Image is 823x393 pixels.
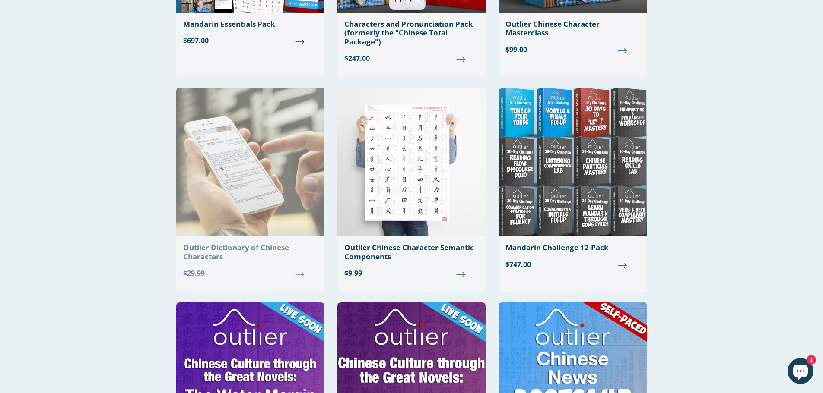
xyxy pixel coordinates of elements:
[344,53,479,63] span: $247.00
[344,268,479,278] span: $9.99
[183,20,318,28] div: Mandarin Essentials Pack
[505,20,640,38] div: Outlier Chinese Character Masterclass
[183,243,318,261] div: Outlier Dictionary of Chinese Characters
[505,44,640,55] span: $99.00
[505,259,640,270] span: $747.00
[344,243,479,261] div: Outlier Chinese Character Semantic Components
[337,88,486,285] a: Outlier Chinese Character Semantic Components $9.99
[337,88,486,236] img: Outlier Chinese Character Semantic Components
[499,88,647,236] img: Mandarin Challenge 12-Pack
[344,20,479,46] div: Characters and Pronunciation Pack (formerly the "Chinese Total Package")
[785,358,816,386] inbox-online-store-chat: Shopify online store chat
[183,35,318,46] span: $697.00
[505,243,640,252] div: Mandarin Challenge 12-Pack
[176,88,324,285] a: Outlier Dictionary of Chinese Characters $29.99
[183,268,318,278] span: $29.99
[176,88,324,236] img: Outlier Dictionary of Chinese Characters Outlier Linguistics
[499,88,647,276] a: Mandarin Challenge 12-Pack $747.00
